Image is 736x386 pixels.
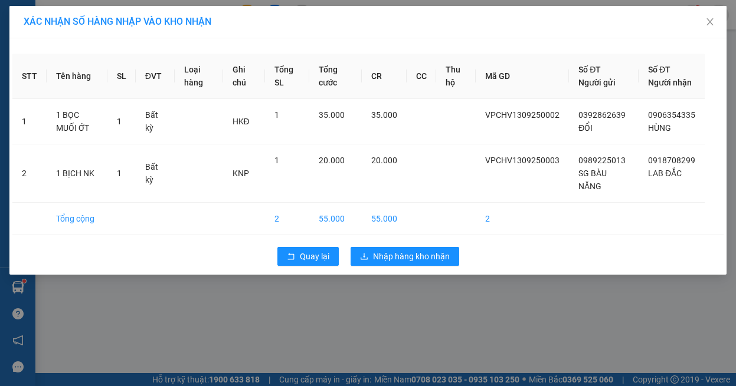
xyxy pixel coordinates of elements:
[117,169,122,178] span: 1
[274,156,279,165] span: 1
[476,54,569,99] th: Mã GD
[24,16,211,27] span: XÁC NHẬN SỐ HÀNG NHẬP VÀO KHO NHẬN
[648,110,695,120] span: 0906354335
[648,78,692,87] span: Người nhận
[223,54,266,99] th: Ghi chú
[309,54,361,99] th: Tổng cước
[371,156,397,165] span: 20.000
[300,250,329,263] span: Quay lại
[233,117,250,126] span: HKĐ
[578,78,616,87] span: Người gửi
[233,169,249,178] span: KNP
[309,203,361,235] td: 55.000
[485,110,560,120] span: VPCHV1309250002
[175,54,223,99] th: Loại hàng
[136,54,175,99] th: ĐVT
[287,252,295,262] span: rollback
[117,117,122,126] span: 1
[362,54,407,99] th: CR
[371,110,397,120] span: 35.000
[485,156,560,165] span: VPCHV1309250003
[407,54,436,99] th: CC
[578,110,626,120] span: 0392862639
[136,144,175,203] td: Bất kỳ
[648,123,671,133] span: HÙNG
[648,156,695,165] span: 0918708299
[12,99,47,144] td: 1
[136,99,175,144] td: Bất kỳ
[277,247,339,266] button: rollbackQuay lại
[265,203,309,235] td: 2
[362,203,407,235] td: 55.000
[47,54,107,99] th: Tên hàng
[578,65,601,74] span: Số ĐT
[705,17,715,27] span: close
[319,156,345,165] span: 20.000
[12,54,47,99] th: STT
[436,54,476,99] th: Thu hộ
[351,247,459,266] button: downloadNhập hàng kho nhận
[47,203,107,235] td: Tổng cộng
[360,252,368,262] span: download
[12,144,47,203] td: 2
[319,110,345,120] span: 35.000
[476,203,569,235] td: 2
[694,6,727,39] button: Close
[648,169,682,178] span: LAB ĐẮC
[578,169,607,191] span: SG BÀU NĂNG
[107,54,136,99] th: SL
[47,144,107,203] td: 1 BỊCH NK
[265,54,309,99] th: Tổng SL
[274,110,279,120] span: 1
[578,123,593,133] span: ĐỔI
[47,99,107,144] td: 1 BỌC MUỐI ỚT
[648,65,670,74] span: Số ĐT
[578,156,626,165] span: 0989225013
[373,250,450,263] span: Nhập hàng kho nhận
